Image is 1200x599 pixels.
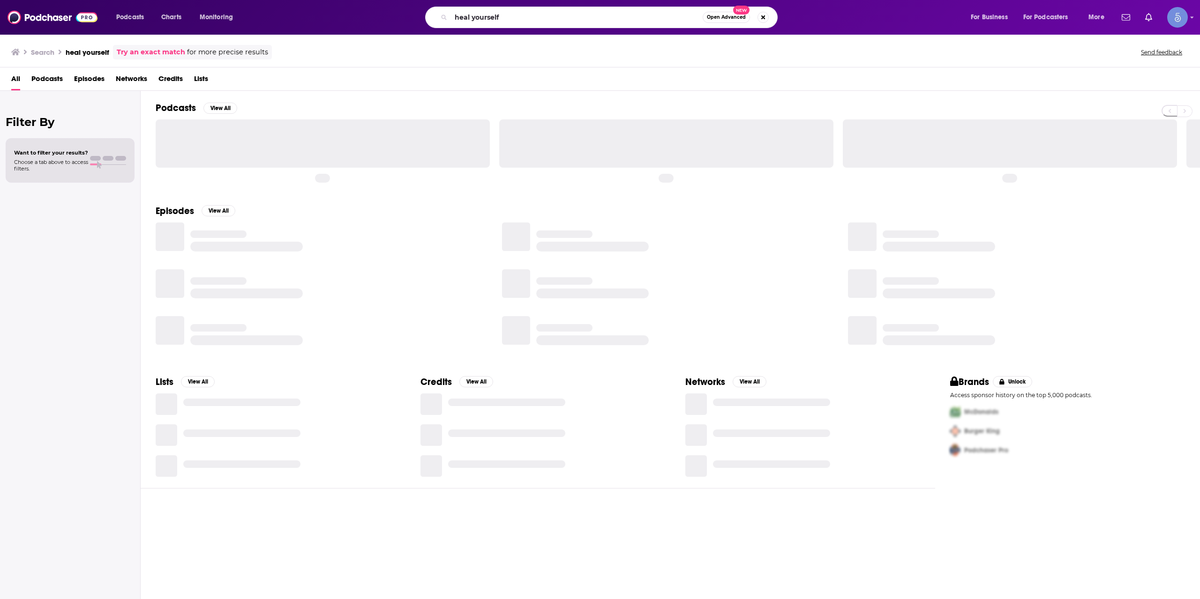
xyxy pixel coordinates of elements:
[964,408,998,416] span: McDonalds
[202,205,235,216] button: View All
[116,71,147,90] a: Networks
[946,441,964,460] img: Third Pro Logo
[158,71,183,90] a: Credits
[459,376,493,387] button: View All
[685,376,725,388] h2: Networks
[1082,10,1116,25] button: open menu
[964,10,1020,25] button: open menu
[7,8,97,26] img: Podchaser - Follow, Share and Rate Podcasts
[733,376,766,387] button: View All
[950,392,1185,399] p: Access sponsor history on the top 5,000 podcasts.
[194,71,208,90] a: Lists
[733,6,750,15] span: New
[1023,11,1068,24] span: For Podcasters
[993,376,1033,387] button: Unlock
[156,102,196,114] h2: Podcasts
[74,71,105,90] a: Episodes
[1167,7,1188,28] img: User Profile
[156,205,235,217] a: EpisodesView All
[31,71,63,90] a: Podcasts
[203,103,237,114] button: View All
[1167,7,1188,28] button: Show profile menu
[703,12,750,23] button: Open AdvancedNew
[946,422,964,441] img: Second Pro Logo
[110,10,156,25] button: open menu
[946,402,964,422] img: First Pro Logo
[434,7,787,28] div: Search podcasts, credits, & more...
[155,10,187,25] a: Charts
[1138,48,1185,56] button: Send feedback
[451,10,703,25] input: Search podcasts, credits, & more...
[66,48,109,57] h3: heal yourself
[117,47,185,58] a: Try an exact match
[420,376,452,388] h2: Credits
[6,115,135,129] h2: Filter By
[156,102,237,114] a: PodcastsView All
[14,159,88,172] span: Choose a tab above to access filters.
[193,10,245,25] button: open menu
[181,376,215,387] button: View All
[14,149,88,156] span: Want to filter your results?
[31,48,54,57] h3: Search
[1167,7,1188,28] span: Logged in as Spiral5-G1
[116,11,144,24] span: Podcasts
[11,71,20,90] a: All
[1118,9,1134,25] a: Show notifications dropdown
[971,11,1008,24] span: For Business
[200,11,233,24] span: Monitoring
[950,376,989,388] h2: Brands
[685,376,766,388] a: NetworksView All
[1141,9,1156,25] a: Show notifications dropdown
[707,15,746,20] span: Open Advanced
[964,427,1000,435] span: Burger King
[187,47,268,58] span: for more precise results
[1017,10,1082,25] button: open menu
[156,205,194,217] h2: Episodes
[1088,11,1104,24] span: More
[964,446,1008,454] span: Podchaser Pro
[156,376,173,388] h2: Lists
[156,376,215,388] a: ListsView All
[420,376,493,388] a: CreditsView All
[161,11,181,24] span: Charts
